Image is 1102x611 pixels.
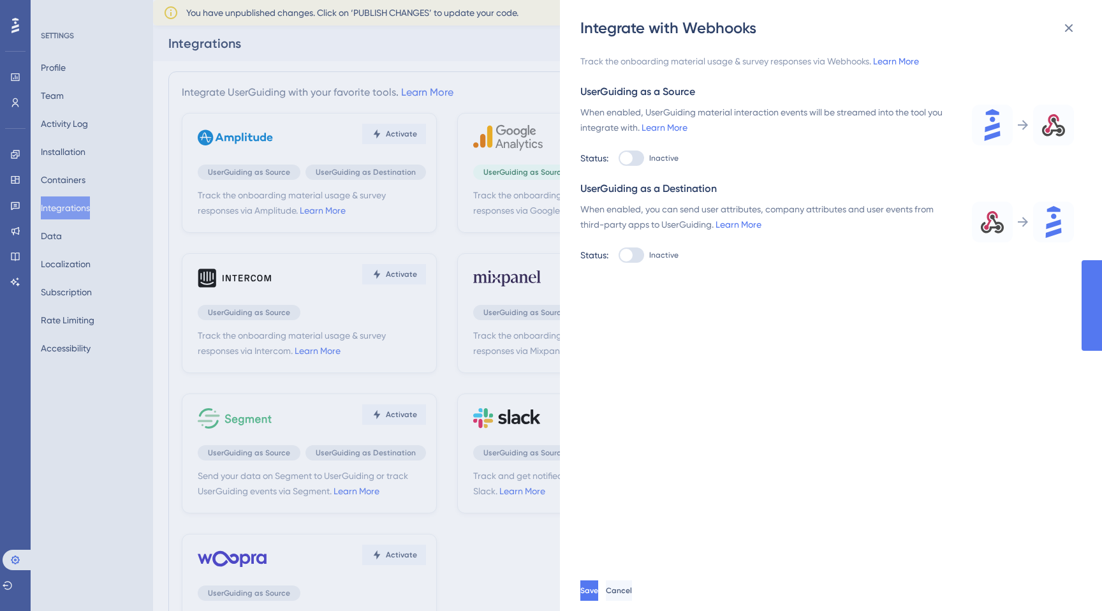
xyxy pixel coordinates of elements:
span: Save [580,585,598,596]
div: UserGuiding as a Destination [580,181,1074,196]
div: Integrate with Webhooks [580,18,1084,38]
div: Track the onboarding material usage & survey responses via Webhooks. [580,54,1074,69]
a: Learn More [873,56,919,66]
div: Status: [580,151,608,166]
span: Inactive [649,153,679,163]
div: When enabled, you can send user attributes, company attributes and user events from third-party a... [580,202,957,232]
iframe: UserGuiding AI Assistant Launcher [1048,561,1087,599]
button: Save [580,580,598,601]
button: Cancel [606,580,632,601]
div: Status: [580,247,608,263]
span: Inactive [649,250,679,260]
div: UserGuiding as a Source [580,84,1074,99]
div: When enabled, UserGuiding material interaction events will be streamed into the tool you integrat... [580,105,957,135]
a: Learn More [642,122,687,133]
span: Cancel [606,585,632,596]
a: Learn More [716,219,761,230]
